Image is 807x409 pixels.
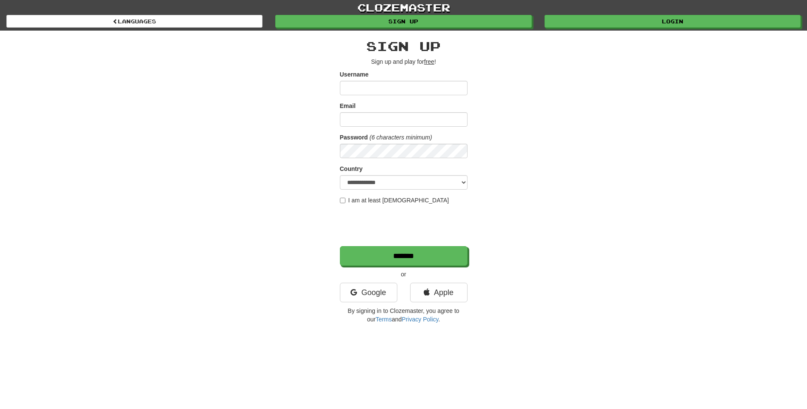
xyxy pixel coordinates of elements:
[340,283,397,302] a: Google
[340,198,345,203] input: I am at least [DEMOGRAPHIC_DATA]
[370,134,432,141] em: (6 characters minimum)
[376,316,392,323] a: Terms
[340,57,468,66] p: Sign up and play for !
[340,70,369,79] label: Username
[340,133,368,142] label: Password
[6,15,262,28] a: Languages
[340,165,363,173] label: Country
[340,270,468,278] p: or
[340,196,449,204] label: I am at least [DEMOGRAPHIC_DATA]
[402,316,438,323] a: Privacy Policy
[275,15,531,28] a: Sign up
[340,307,468,324] p: By signing in to Clozemaster, you agree to our and .
[340,209,469,242] iframe: reCAPTCHA
[424,58,434,65] u: free
[340,102,356,110] label: Email
[340,39,468,53] h2: Sign up
[410,283,468,302] a: Apple
[545,15,801,28] a: Login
